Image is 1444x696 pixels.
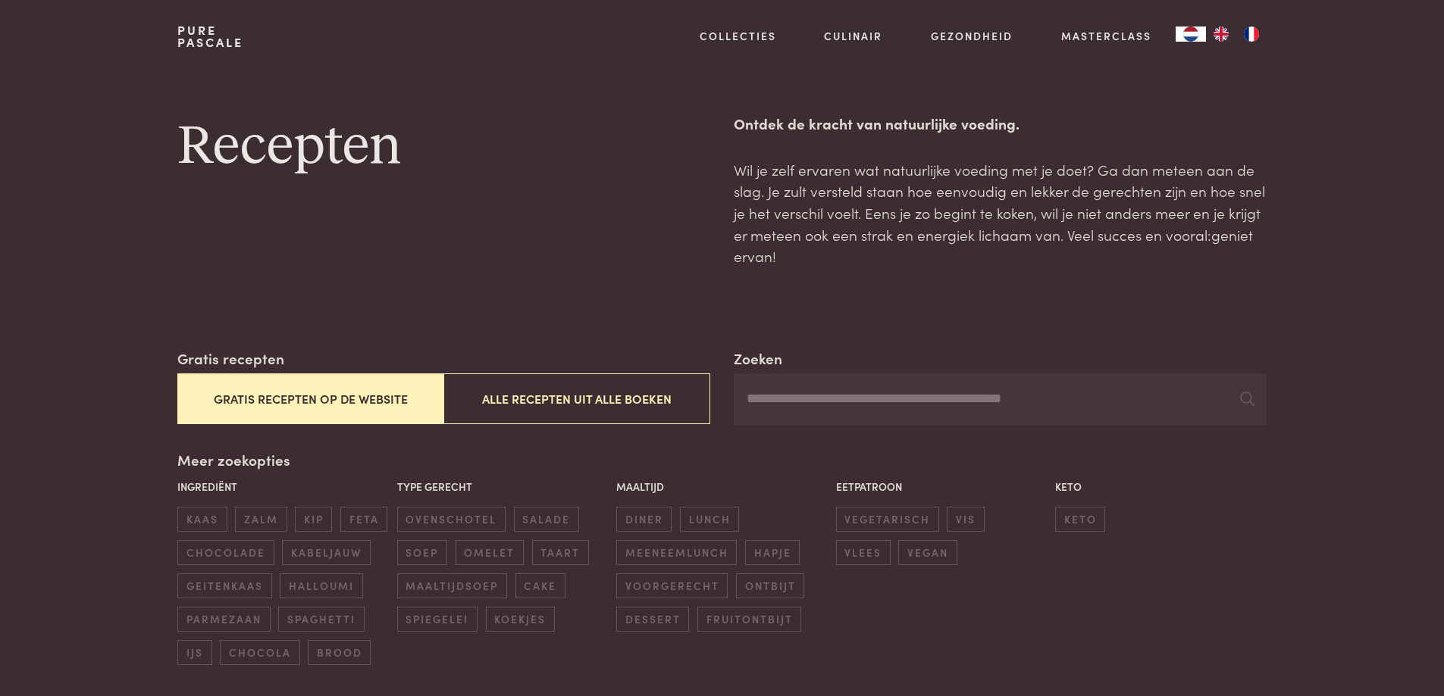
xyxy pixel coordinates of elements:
[177,540,274,565] span: chocolade
[235,507,287,532] span: zalm
[1236,27,1267,42] a: FR
[308,640,371,665] span: brood
[278,607,364,632] span: spaghetti
[824,28,882,44] a: Culinair
[177,607,270,632] span: parmezaan
[177,113,709,181] h1: Recepten
[736,573,804,598] span: ontbijt
[898,540,957,565] span: vegan
[616,479,828,495] p: Maaltijd
[532,540,589,565] span: taart
[1055,479,1267,495] p: Keto
[177,573,271,598] span: geitenkaas
[177,640,211,665] span: ijs
[1176,27,1267,42] aside: Language selected: Nederlands
[836,507,939,532] span: vegetarisch
[397,540,447,565] span: soep
[931,28,1013,44] a: Gezondheid
[177,348,284,370] label: Gratis recepten
[734,159,1266,267] p: Wil je zelf ervaren wat natuurlijke voeding met je doet? Ga dan meteen aan de slag. Je zult verst...
[1206,27,1267,42] ul: Language list
[616,573,728,598] span: voorgerecht
[745,540,800,565] span: hapje
[836,540,891,565] span: vlees
[515,573,565,598] span: cake
[177,24,243,48] a: PurePascale
[177,479,389,495] p: Ingrediënt
[280,573,362,598] span: halloumi
[734,348,782,370] label: Zoeken
[397,479,609,495] p: Type gerecht
[295,507,332,532] span: kip
[486,607,555,632] span: koekjes
[836,479,1048,495] p: Eetpatroon
[340,507,387,532] span: feta
[177,507,227,532] span: kaas
[177,373,443,424] button: Gratis recepten op de website
[947,507,984,532] span: vis
[1176,27,1206,42] div: Language
[697,607,801,632] span: fruitontbijt
[443,373,709,424] button: Alle recepten uit alle boeken
[1206,27,1236,42] a: EN
[397,607,478,632] span: spiegelei
[1055,507,1105,532] span: keto
[616,607,689,632] span: dessert
[700,28,776,44] a: Collecties
[616,540,737,565] span: meeneemlunch
[680,507,739,532] span: lunch
[397,573,507,598] span: maaltijdsoep
[397,507,506,532] span: ovenschotel
[616,507,672,532] span: diner
[456,540,524,565] span: omelet
[1176,27,1206,42] a: NL
[514,507,579,532] span: salade
[734,113,1020,133] strong: Ontdek de kracht van natuurlijke voeding.
[220,640,299,665] span: chocola
[1061,28,1151,44] a: Masterclass
[282,540,370,565] span: kabeljauw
